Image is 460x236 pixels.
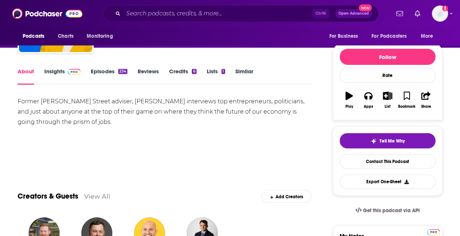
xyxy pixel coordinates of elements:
[339,12,369,15] span: Open Advanced
[359,4,372,11] span: New
[82,29,122,43] button: open menu
[103,5,378,22] div: Search podcasts, credits, & more...
[421,31,433,41] span: More
[335,9,372,18] button: Open AdvancedNew
[53,29,78,43] a: Charts
[169,68,196,85] a: Credits6
[329,31,358,41] span: For Business
[324,29,367,43] button: open menu
[18,29,54,43] button: open menu
[364,104,373,109] div: Apps
[91,68,127,85] a: Episodes234
[235,68,253,85] a: Similar
[340,174,435,189] button: Export One-Sheet
[18,192,78,201] a: Creators & Guests
[312,9,329,18] span: Ctrl K
[340,68,435,83] div: Rate
[23,31,44,41] span: Podcasts
[261,190,311,203] div: Add Creators
[442,5,448,11] svg: Add a profile image
[432,5,448,22] img: User Profile
[44,68,81,85] a: InsightsPodchaser Pro
[371,138,377,144] img: tell me why sparkle
[68,69,81,75] img: Podchaser Pro
[340,87,359,113] button: Play
[393,7,406,20] a: Show notifications dropdown
[221,69,225,74] div: 1
[340,49,435,65] button: Follow
[416,87,435,113] button: Share
[397,87,416,113] button: Bookmark
[432,5,448,22] button: Show profile menu
[12,7,82,21] img: Podchaser - Follow, Share and Rate Podcasts
[398,104,415,109] div: Bookmark
[87,31,113,41] span: Monitoring
[379,138,405,144] span: Tell Me Why
[367,29,417,43] button: open menu
[416,29,442,43] button: open menu
[432,5,448,22] span: Logged in as headlandconsultancy
[18,96,311,127] div: Former [PERSON_NAME] Street adviser, [PERSON_NAME] interviews top entrepreneurs, politicians, and...
[385,104,390,109] div: List
[192,69,196,74] div: 6
[18,68,34,85] a: About
[349,202,426,220] a: Get this podcast via API
[359,87,378,113] button: Apps
[340,154,435,169] a: Contact This Podcast
[118,69,127,74] div: 234
[378,87,397,113] button: List
[340,133,435,148] button: tell me why sparkleTell Me Why
[421,104,431,109] div: Share
[138,68,159,85] a: Reviews
[363,207,420,214] span: Get this podcast via API
[412,7,423,20] a: Show notifications dropdown
[427,228,440,235] a: Pro website
[84,192,110,200] a: View All
[371,31,407,41] span: For Podcasters
[427,229,440,235] img: Podchaser Pro
[58,31,74,41] span: Charts
[345,104,353,109] div: Play
[123,8,312,19] input: Search podcasts, credits, & more...
[207,68,225,85] a: Lists1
